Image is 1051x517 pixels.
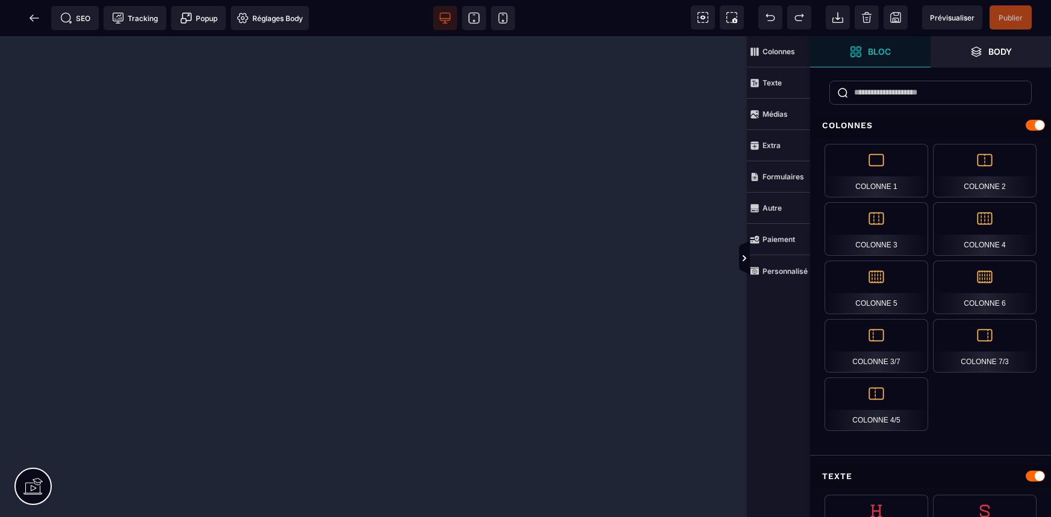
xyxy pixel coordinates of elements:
span: Importer [826,5,850,29]
span: Rétablir [787,5,811,29]
strong: Body [988,47,1012,56]
div: Colonne 1 [825,144,928,197]
span: Texte [747,67,810,99]
div: Colonne 6 [933,261,1037,314]
div: Colonne 4 [933,202,1037,256]
span: Retour [22,6,46,30]
span: Capture d'écran [720,5,744,29]
span: Afficher les vues [810,241,822,277]
span: Formulaires [747,161,810,193]
span: Code de suivi [104,6,166,30]
span: Enregistrer [884,5,908,29]
strong: Autre [763,203,782,212]
strong: Extra [763,141,781,150]
span: Médias [747,99,810,130]
span: Prévisualiser [930,13,975,22]
span: Paiement [747,224,810,255]
span: Aperçu [922,5,982,29]
span: Métadata SEO [51,6,99,30]
span: Nettoyage [855,5,879,29]
span: Voir tablette [462,6,486,30]
strong: Texte [763,78,782,87]
span: Créer une alerte modale [171,6,226,30]
span: SEO [60,12,90,24]
div: Colonne 4/5 [825,377,928,431]
div: Texte [810,465,1051,488]
span: Publier [999,13,1023,22]
strong: Personnalisé [763,267,808,276]
strong: Bloc [868,47,891,56]
span: Popup [180,12,217,24]
span: Voir les composants [691,5,715,29]
div: Colonne 3/7 [825,319,928,373]
span: Ouvrir les calques [931,36,1051,67]
span: Extra [747,130,810,161]
span: Réglages Body [237,12,303,24]
strong: Paiement [763,235,795,244]
span: Tracking [112,12,158,24]
div: Colonne 7/3 [933,319,1037,373]
span: Autre [747,193,810,224]
strong: Médias [763,110,788,119]
div: Colonne 5 [825,261,928,314]
span: Favicon [231,6,309,30]
div: Colonne 3 [825,202,928,256]
span: Voir mobile [491,6,515,30]
strong: Colonnes [763,47,795,56]
span: Enregistrer le contenu [990,5,1032,29]
span: Personnalisé [747,255,810,286]
span: Voir bureau [433,6,457,30]
div: Colonnes [810,114,1051,137]
span: Ouvrir les blocs [810,36,931,67]
span: Défaire [758,5,782,29]
strong: Formulaires [763,172,804,181]
span: Colonnes [747,36,810,67]
div: Colonne 2 [933,144,1037,197]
